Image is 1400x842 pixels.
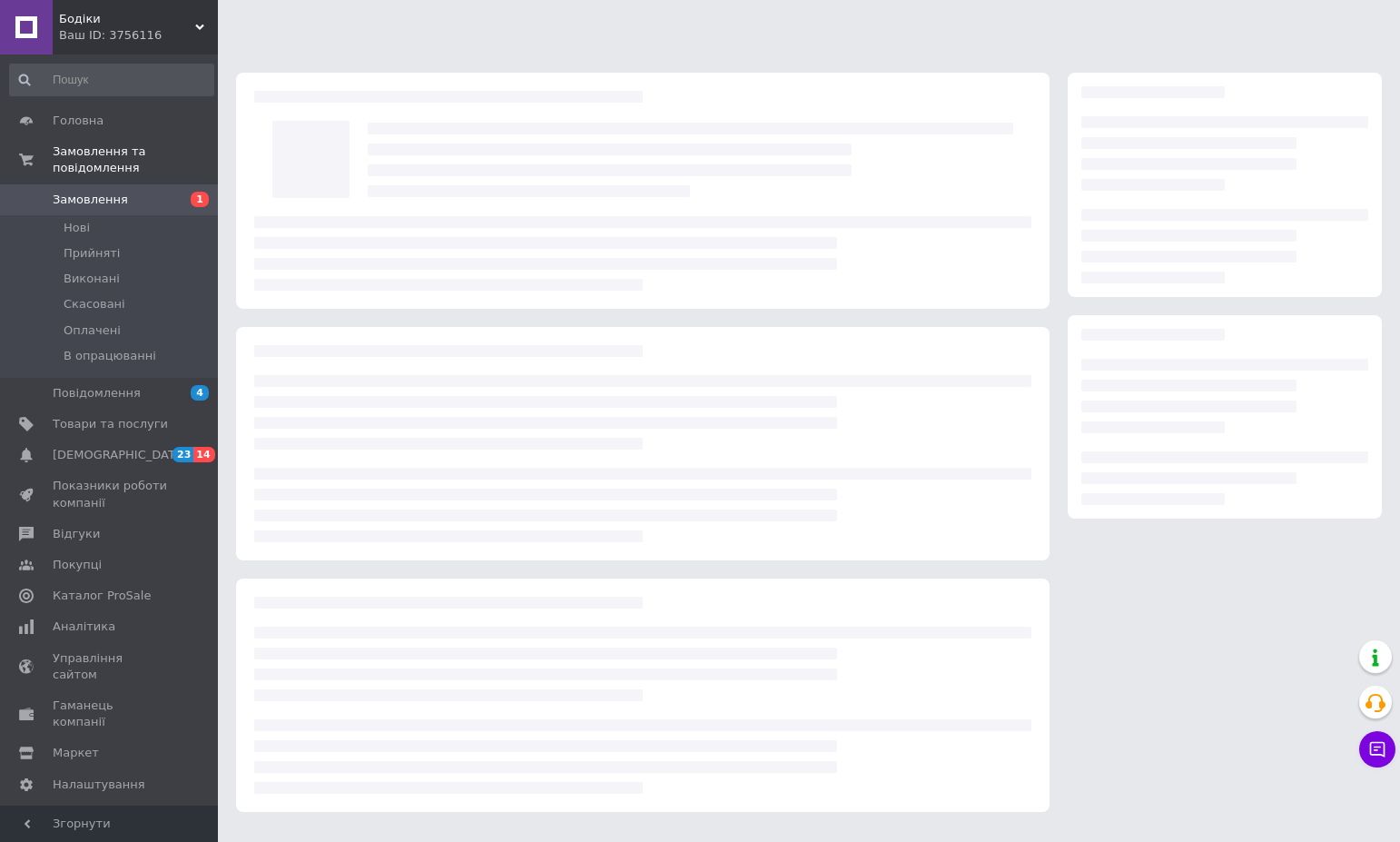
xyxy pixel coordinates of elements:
[53,650,168,683] span: Управління сайтом
[59,27,218,44] div: Ваш ID: 3756116
[9,64,214,96] input: Пошук
[193,447,214,462] span: 14
[64,245,120,262] span: Прийняті
[64,348,156,364] span: В опрацюванні
[1359,731,1395,768] button: Чат з покупцем
[53,385,141,401] span: Повідомлення
[53,447,187,463] span: [DEMOGRAPHIC_DATA]
[53,526,100,542] span: Відгуки
[53,698,168,730] span: Гаманець компанії
[53,416,168,432] span: Товари та послуги
[173,447,193,462] span: 23
[53,588,151,604] span: Каталог ProSale
[53,478,168,510] span: Показники роботи компанії
[64,322,121,339] span: Оплачені
[64,220,90,236] span: Нові
[59,11,195,27] span: Бодіки
[64,296,125,312] span: Скасовані
[53,777,145,793] span: Налаштування
[53,557,102,573] span: Покупці
[64,271,120,287] span: Виконані
[53,144,218,176] span: Замовлення та повідомлення
[53,192,128,208] span: Замовлення
[53,745,99,761] span: Маркет
[53,113,104,129] span: Головна
[191,385,209,401] span: 4
[191,192,209,207] span: 1
[53,619,115,635] span: Аналітика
